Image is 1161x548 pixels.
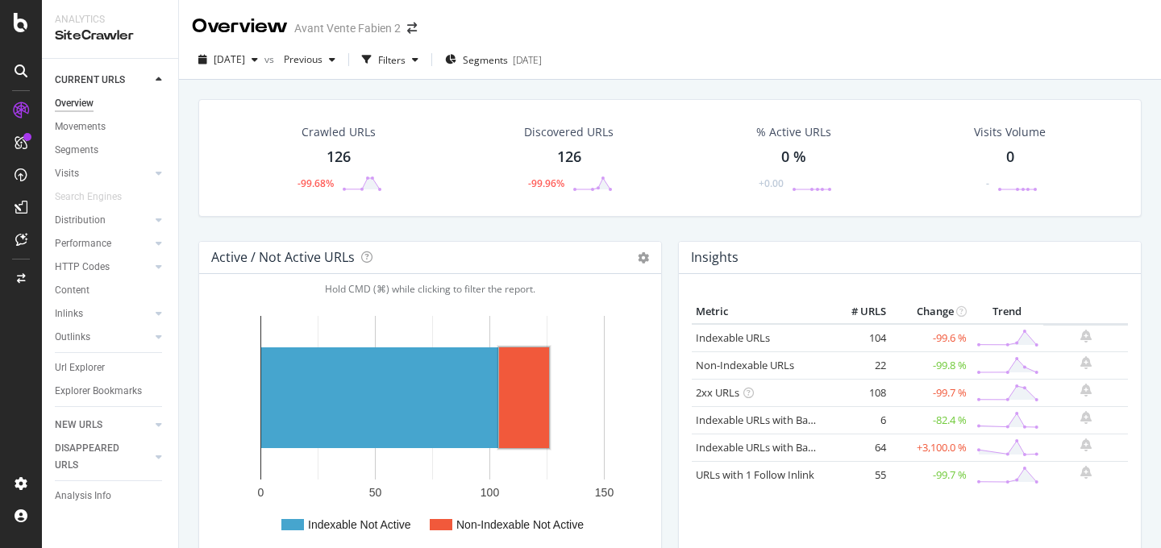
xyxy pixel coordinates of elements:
td: +3,100.0 % [890,434,971,461]
div: Search Engines [55,189,122,205]
a: Indexable URLs with Bad H1 [696,413,830,427]
div: % Active URLs [756,124,831,140]
a: Search Engines [55,189,138,205]
text: 50 [369,486,382,499]
a: Movements [55,118,167,135]
h4: Active / Not Active URLs [211,247,355,268]
th: Trend [971,300,1043,324]
text: 150 [595,486,614,499]
div: Distribution [55,212,106,229]
a: Url Explorer [55,359,167,376]
span: vs [264,52,277,66]
div: - [986,176,989,190]
div: Content [55,282,89,299]
div: Overview [55,95,94,112]
th: Change [890,300,971,324]
div: bell-plus [1080,384,1092,396]
a: Outlinks [55,329,151,346]
td: 108 [826,379,890,406]
div: Movements [55,118,106,135]
a: Performance [55,235,151,252]
div: +0.00 [759,176,784,190]
a: Indexable URLs with Bad Description [696,440,872,455]
div: 126 [327,147,351,168]
td: -99.6 % [890,324,971,352]
div: Segments [55,142,98,159]
div: Url Explorer [55,359,105,376]
a: Non-Indexable URLs [696,358,794,372]
h4: Insights [691,247,739,268]
div: bell-plus [1080,330,1092,342]
div: Visits Volume [974,124,1046,140]
text: Non-Indexable Not Active [456,518,584,531]
a: Inlinks [55,305,151,322]
button: [DATE] [192,47,264,73]
text: Indexable Not Active [308,518,411,531]
div: 0 [1006,147,1014,168]
div: Overview [192,13,288,40]
div: Analysis Info [55,488,111,504]
a: Indexable URLs [696,330,770,345]
div: Explorer Bookmarks [55,383,142,400]
a: HTTP Codes [55,259,151,276]
div: bell-plus [1080,411,1092,424]
a: Analysis Info [55,488,167,504]
div: bell-plus [1080,356,1092,369]
div: bell-plus [1080,438,1092,451]
div: 0 % [781,147,806,168]
td: 64 [826,434,890,461]
button: Previous [277,47,342,73]
a: DISAPPEARED URLS [55,440,151,474]
th: # URLS [826,300,890,324]
div: bell-plus [1080,466,1092,479]
div: Avant Vente Fabien 2 [294,20,401,36]
span: Hold CMD (⌘) while clicking to filter the report. [325,282,535,296]
td: -82.4 % [890,406,971,434]
div: Outlinks [55,329,90,346]
a: Segments [55,142,167,159]
div: Filters [378,53,406,67]
div: Analytics [55,13,165,27]
a: 2xx URLs [696,385,739,400]
span: Segments [463,53,508,67]
a: Visits [55,165,151,182]
span: Previous [277,52,322,66]
i: Options [638,252,649,264]
th: Metric [692,300,826,324]
div: 126 [557,147,581,168]
div: -99.96% [528,176,564,190]
a: Explorer Bookmarks [55,383,167,400]
a: CURRENT URLS [55,72,151,89]
div: SiteCrawler [55,27,165,45]
div: arrow-right-arrow-left [407,23,417,34]
td: 6 [826,406,890,434]
div: HTTP Codes [55,259,110,276]
text: 100 [481,486,500,499]
td: 55 [826,461,890,488]
td: -99.7 % [890,461,971,488]
div: Discovered URLs [524,124,614,140]
span: 2025 Sep. 4th [214,52,245,66]
td: -99.8 % [890,351,971,379]
div: Performance [55,235,111,252]
div: CURRENT URLS [55,72,125,89]
div: Visits [55,165,79,182]
td: 22 [826,351,890,379]
div: DISAPPEARED URLS [55,440,136,474]
div: [DATE] [513,53,542,67]
td: 104 [826,324,890,352]
div: NEW URLS [55,417,102,434]
a: URLs with 1 Follow Inlink [696,467,814,482]
button: Filters [356,47,425,73]
a: NEW URLS [55,417,151,434]
div: Inlinks [55,305,83,322]
a: Content [55,282,167,299]
div: Crawled URLs [302,124,376,140]
text: 0 [258,486,264,499]
button: Segments[DATE] [439,47,548,73]
div: -99.68% [298,176,334,190]
a: Overview [55,95,167,112]
a: Distribution [55,212,151,229]
td: -99.7 % [890,379,971,406]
